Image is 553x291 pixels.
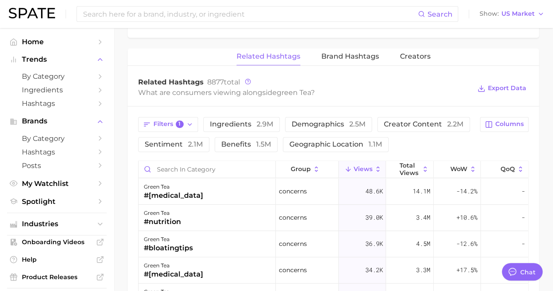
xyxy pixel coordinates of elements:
span: - [522,212,525,223]
button: WoW [434,161,481,178]
button: QoQ [481,161,528,178]
button: ShowUS Market [477,8,546,20]
span: 14.1m [413,186,430,196]
span: ingredients [210,121,273,128]
span: by Category [22,134,92,143]
span: concerns [279,238,307,249]
img: SPATE [9,8,55,18]
span: Hashtags [22,148,92,156]
div: green tea [144,208,181,218]
span: Product Releases [22,273,92,281]
span: WoW [450,165,467,172]
span: concerns [279,265,307,275]
div: #[MEDICAL_DATA] [144,190,203,201]
span: Spotlight [22,197,92,206]
span: 2.2m [447,120,463,128]
span: 39.0k [365,212,383,223]
span: 2.5m [349,120,365,128]
span: -14.2% [456,186,477,196]
button: Views [339,161,386,178]
span: Columns [495,120,524,128]
span: group [291,165,311,172]
button: Industries [7,217,107,231]
span: by Category [22,72,92,81]
a: Hashtags [7,97,107,110]
span: Help [22,256,92,263]
a: by Category [7,70,107,83]
span: Search [428,10,452,18]
span: Creators [400,53,431,60]
a: Posts [7,159,107,172]
button: Columns [480,117,529,132]
span: creator content [384,121,463,128]
a: Spotlight [7,195,107,208]
span: Total Views [400,162,420,176]
span: 3.4m [416,212,430,223]
span: 8877 [207,78,224,86]
button: Export Data [475,82,529,95]
span: 2.1m [188,140,203,148]
span: demographics [292,121,365,128]
span: Ingredients [22,86,92,94]
span: concerns [279,186,307,196]
button: Trends [7,53,107,66]
a: Onboarding Videos [7,235,107,249]
span: Related Hashtags [237,53,300,60]
span: 1.5m [256,140,271,148]
span: My Watchlist [22,179,92,188]
button: Total Views [386,161,433,178]
span: concerns [279,212,307,223]
span: -12.6% [456,238,477,249]
div: green tea [144,260,203,271]
span: benefits [221,141,271,148]
div: What are consumers viewing alongside ? [138,87,471,98]
input: Search in category [139,161,275,178]
span: 36.9k [365,238,383,249]
span: 34.2k [365,265,383,275]
button: Brands [7,115,107,128]
a: Home [7,35,107,49]
button: green tea#[MEDICAL_DATA]concerns48.6k14.1m-14.2%- [139,179,528,205]
button: green tea#bloatingtipsconcerns36.9k4.5m-12.6%- [139,231,528,257]
button: green tea#nutritionconcerns39.0k3.4m+10.6%- [139,205,528,231]
span: Show [480,11,499,16]
span: Brand Hashtags [321,53,379,60]
a: Hashtags [7,145,107,159]
span: - [522,186,525,196]
button: green tea#[MEDICAL_DATA]concerns34.2k3.3m+17.5%- [139,257,528,284]
span: Hashtags [22,99,92,108]
span: 3.3m [416,265,430,275]
span: - [522,238,525,249]
div: #[MEDICAL_DATA] [144,269,203,280]
span: +10.6% [456,212,477,223]
span: sentiment [145,141,203,148]
span: Onboarding Videos [22,238,92,246]
a: Ingredients [7,83,107,97]
div: green tea [144,182,203,192]
span: US Market [501,11,535,16]
span: 2.9m [257,120,273,128]
a: Help [7,253,107,266]
span: QoQ [501,165,515,172]
span: Home [22,38,92,46]
span: Filters [153,120,184,128]
span: Related Hashtags [138,78,204,86]
div: #nutrition [144,217,181,227]
a: My Watchlist [7,177,107,190]
button: group [276,161,339,178]
a: Product Releases [7,270,107,284]
div: green tea [144,234,193,245]
span: Views [354,165,372,172]
span: Posts [22,161,92,170]
span: 1 [176,120,184,128]
span: total [207,78,240,86]
span: 4.5m [416,238,430,249]
div: #bloatingtips [144,243,193,253]
a: by Category [7,132,107,145]
span: Industries [22,220,92,228]
span: geographic location [289,141,382,148]
span: 1.1m [369,140,382,148]
span: Export Data [488,84,526,92]
span: 48.6k [365,186,383,196]
input: Search here for a brand, industry, or ingredient [82,7,418,21]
